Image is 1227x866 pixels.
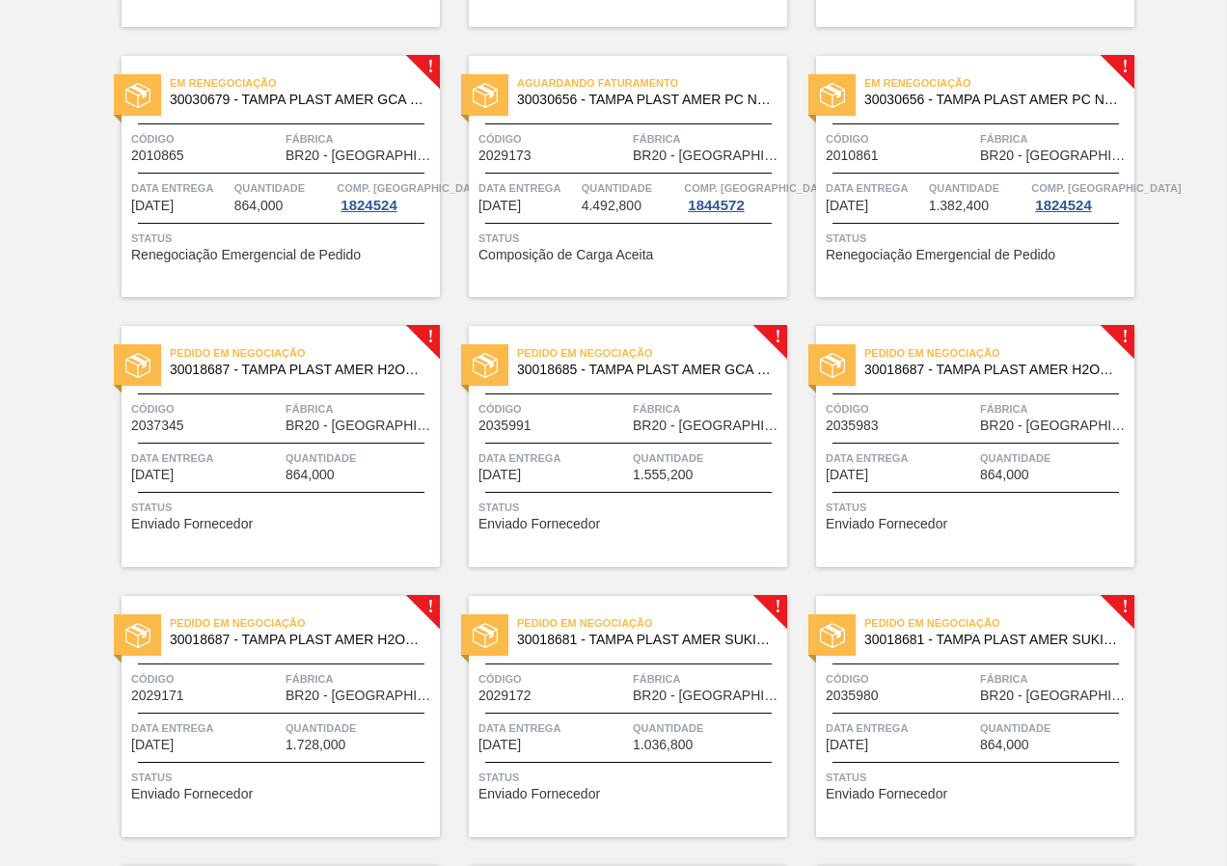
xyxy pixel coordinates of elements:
span: 2010861 [826,149,879,163]
span: Pedido em Negociação [517,343,787,363]
span: Data entrega [478,718,628,738]
img: status [125,83,150,108]
span: 02/10/2025 [826,738,868,752]
span: 30018685 - TAMPA PLAST AMER GCA S/LINER [517,363,772,377]
span: Status [478,229,782,248]
span: Quantidade [980,718,1130,738]
span: Renegociação Emergencial de Pedido [131,248,361,262]
a: !statusPedido em Negociação30018681 - TAMPA PLAST AMER SUKITA S/LINERCódigo2029172FábricaBR20 - [... [440,596,787,837]
span: Pedido em Negociação [864,613,1134,633]
span: Status [826,768,1130,787]
span: 30018681 - TAMPA PLAST AMER SUKITA S/LINER [864,633,1119,647]
span: Fábrica [286,669,435,689]
span: Pedido em Negociação [864,343,1134,363]
span: Código [826,399,975,419]
div: 1824524 [337,198,400,213]
div: 1844572 [684,198,748,213]
img: status [820,83,845,108]
span: Código [826,129,975,149]
span: Renegociação Emergencial de Pedido [826,248,1055,262]
span: 02/10/2025 [478,738,521,752]
a: !statusPedido em Negociação30018685 - TAMPA PLAST AMER GCA S/LINERCódigo2035991FábricaBR20 - [GEO... [440,326,787,567]
span: Status [826,229,1130,248]
span: 1.728,000 [286,738,345,752]
span: 30018687 - TAMPA PLAST AMER H2OH LIMAO S/LINER [170,363,424,377]
span: 1.382,400 [929,199,989,213]
span: BR20 - Sapucaia [980,149,1130,163]
span: 30018681 - TAMPA PLAST AMER SUKITA S/LINER [517,633,772,647]
span: Enviado Fornecedor [131,517,253,531]
span: Código [478,669,628,689]
img: status [473,83,498,108]
a: !statusPedido em Negociação30018687 - TAMPA PLAST AMER H2OH LIMAO S/LINERCódigo2029171FábricaBR20... [93,596,440,837]
span: 2035980 [826,689,879,703]
span: 30018687 - TAMPA PLAST AMER H2OH LIMAO S/LINER [170,633,424,647]
span: Enviado Fornecedor [478,517,600,531]
span: Quantidade [286,448,435,468]
a: Comp. [GEOGRAPHIC_DATA]1824524 [1031,178,1130,213]
a: Comp. [GEOGRAPHIC_DATA]1844572 [684,178,782,213]
span: BR20 - Sapucaia [286,419,435,433]
span: 4.492,800 [582,199,641,213]
a: !statusPedido em Negociação30018681 - TAMPA PLAST AMER SUKITA S/LINERCódigo2035980FábricaBR20 - [... [787,596,1134,837]
span: 30/09/2025 [131,468,174,482]
span: Fábrica [633,399,782,419]
span: Fábrica [633,669,782,689]
span: Data entrega [826,448,975,468]
span: Status [131,229,435,248]
span: Aguardando Faturamento [517,73,787,93]
span: 1.036,800 [633,738,693,752]
span: Quantidade [633,718,782,738]
span: Composição de Carga Aceita [478,248,653,262]
span: Enviado Fornecedor [826,517,947,531]
img: status [473,353,498,378]
span: 2029172 [478,689,532,703]
span: BR20 - Sapucaia [633,419,782,433]
span: Enviado Fornecedor [131,787,253,801]
span: 864,000 [234,199,284,213]
span: 864,000 [980,468,1029,482]
span: Comp. Carga [684,178,833,198]
span: Fábrica [980,399,1130,419]
a: !statusEm renegociação30030679 - TAMPA PLAST AMER GCA ZERO NIV24Código2010865FábricaBR20 - [GEOGR... [93,56,440,297]
span: Enviado Fornecedor [478,787,600,801]
span: Quantidade [286,718,435,738]
span: Comp. Carga [1031,178,1181,198]
span: 2035991 [478,419,532,433]
span: BR20 - Sapucaia [980,419,1130,433]
span: 2029171 [131,689,184,703]
span: 2029173 [478,149,532,163]
a: statusAguardando Faturamento30030656 - TAMPA PLAST AMER PC NIV24Código2029173FábricaBR20 - [GEOGR... [440,56,787,297]
span: Em renegociação [170,73,440,93]
span: 30/09/2025 [826,199,868,213]
span: Pedido em Negociação [517,613,787,633]
span: Status [478,498,782,517]
span: Status [826,498,1130,517]
img: status [125,623,150,648]
span: Data entrega [826,178,924,198]
span: Código [478,399,628,419]
span: 30/09/2025 [478,199,521,213]
span: 30030656 - TAMPA PLAST AMER PC NIV24 [864,93,1119,107]
span: Código [131,129,281,149]
span: BR20 - Sapucaia [286,149,435,163]
span: Status [478,768,782,787]
a: Comp. [GEOGRAPHIC_DATA]1824524 [337,178,435,213]
img: status [820,353,845,378]
a: !statusPedido em Negociação30018687 - TAMPA PLAST AMER H2OH LIMAO S/LINERCódigo2037345FábricaBR20... [93,326,440,567]
span: 864,000 [286,468,335,482]
span: Código [478,129,628,149]
a: !statusPedido em Negociação30018687 - TAMPA PLAST AMER H2OH LIMAO S/LINERCódigo2035983FábricaBR20... [787,326,1134,567]
span: Data entrega [131,718,281,738]
a: !statusEm renegociação30030656 - TAMPA PLAST AMER PC NIV24Código2010861FábricaBR20 - [GEOGRAPHIC_... [787,56,1134,297]
span: Data entrega [131,178,230,198]
span: Quantidade [980,448,1130,468]
span: Comp. Carga [337,178,486,198]
span: 30030656 - TAMPA PLAST AMER PC NIV24 [517,93,772,107]
img: status [473,623,498,648]
span: 02/10/2025 [131,738,174,752]
span: Data entrega [478,448,628,468]
span: BR20 - Sapucaia [980,689,1130,703]
span: 30/09/2025 [131,199,174,213]
span: 1.555,200 [633,468,693,482]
